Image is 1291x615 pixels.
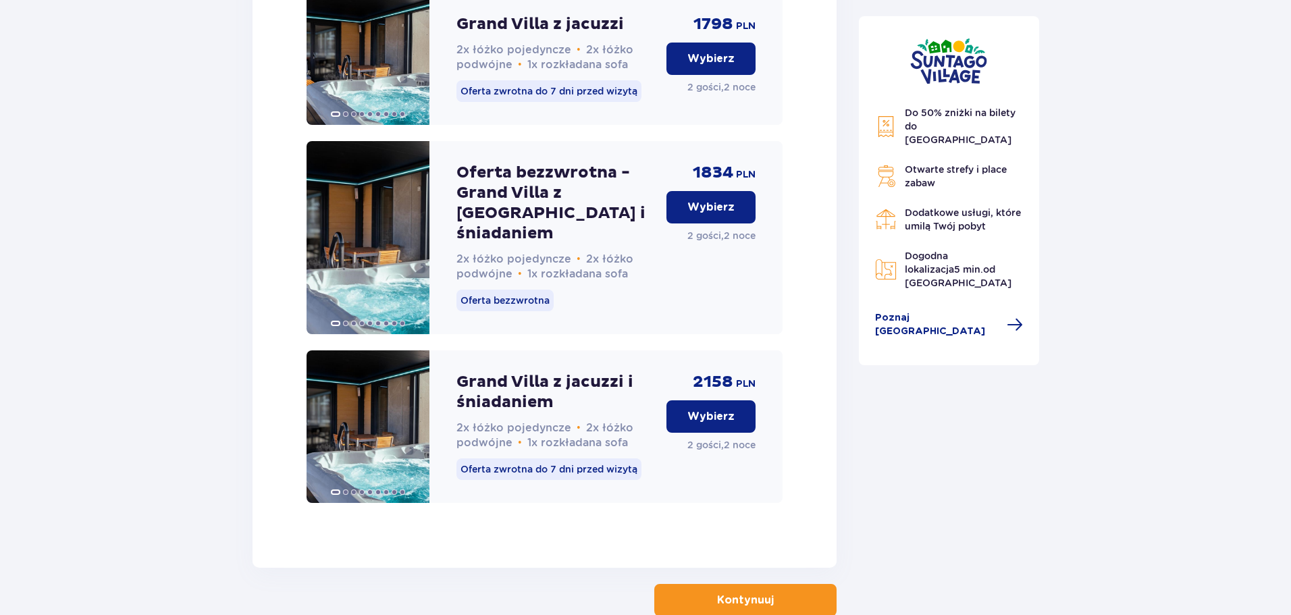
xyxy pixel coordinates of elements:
[687,438,756,452] p: 2 gości , 2 noce
[577,421,581,435] span: •
[693,163,733,183] span: 1834
[910,38,987,84] img: Suntago Village
[527,58,628,71] span: 1x rozkładana sofa
[527,267,628,280] span: 1x rozkładana sofa
[736,377,756,391] span: PLN
[307,141,429,334] img: Oferta bezzwrotna - Grand Villa z jacuzzi i śniadaniem
[456,458,641,480] p: Oferta zwrotna do 7 dni przed wizytą
[456,80,641,102] p: Oferta zwrotna do 7 dni przed wizytą
[875,311,999,338] span: Poznaj [GEOGRAPHIC_DATA]
[518,436,522,450] span: •
[456,14,624,34] p: Grand Villa z jacuzzi
[527,436,628,449] span: 1x rozkładana sofa
[875,311,1024,338] a: Poznaj [GEOGRAPHIC_DATA]
[518,58,522,72] span: •
[456,43,571,56] span: 2x łóżko pojedyncze
[666,43,756,75] button: Wybierz
[687,200,735,215] p: Wybierz
[905,107,1016,145] span: Do 50% zniżki na bilety do [GEOGRAPHIC_DATA]
[693,14,733,34] span: 1798
[456,290,554,311] p: Oferta bezzwrotna
[693,372,733,392] span: 2158
[518,267,522,281] span: •
[736,168,756,182] span: PLN
[875,115,897,138] img: Discount Icon
[905,164,1007,188] span: Otwarte strefy i place zabaw
[736,20,756,33] span: PLN
[666,400,756,433] button: Wybierz
[456,421,571,434] span: 2x łóżko pojedyncze
[577,43,581,57] span: •
[456,163,656,244] p: Oferta bezzwrotna - Grand Villa z [GEOGRAPHIC_DATA] i śniadaniem
[456,372,656,412] p: Grand Villa z jacuzzi i śniadaniem
[875,165,897,187] img: Grill Icon
[307,350,429,503] img: Grand Villa z jacuzzi i śniadaniem
[456,252,571,265] span: 2x łóżko pojedyncze
[687,409,735,424] p: Wybierz
[687,51,735,66] p: Wybierz
[905,207,1021,232] span: Dodatkowe usługi, które umilą Twój pobyt
[875,209,897,230] img: Restaurant Icon
[875,259,897,280] img: Map Icon
[577,252,581,266] span: •
[954,264,983,275] span: 5 min.
[666,191,756,223] button: Wybierz
[717,593,774,608] p: Kontynuuj
[905,250,1011,288] span: Dogodna lokalizacja od [GEOGRAPHIC_DATA]
[687,80,756,94] p: 2 gości , 2 noce
[687,229,756,242] p: 2 gości , 2 noce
